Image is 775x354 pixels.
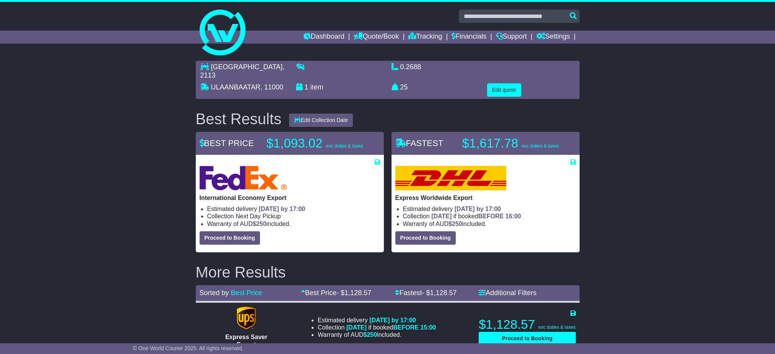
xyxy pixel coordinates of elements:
img: FedEx Express: International Economy Export [200,166,287,190]
a: Tracking [408,31,442,44]
li: Collection [403,213,576,220]
span: if booked [346,324,436,331]
span: Express Saver Export [225,334,267,348]
p: $1,617.78 [462,136,559,151]
span: BEFORE [393,324,419,331]
span: if booked [431,213,521,219]
span: - $ [336,289,371,297]
span: 15:00 [420,324,436,331]
a: Settings [536,31,570,44]
span: FASTEST [395,138,444,148]
span: $ [364,331,377,338]
span: exc duties & taxes [326,143,363,149]
a: Dashboard [304,31,344,44]
a: Support [496,31,527,44]
span: $ [448,221,462,227]
a: Fastest- $1,128.57 [395,289,457,297]
span: 16:00 [505,213,521,219]
a: Additional Filters [479,289,536,297]
span: 250 [367,331,377,338]
span: , 11000 [260,83,283,91]
span: BEFORE [478,213,504,219]
span: item [310,83,323,91]
span: 0.2688 [400,63,421,71]
span: exc duties & taxes [522,143,559,149]
div: Best Results [192,110,286,127]
button: Proceed to Booking [479,332,575,345]
a: Best Price [231,289,262,297]
img: DHL: Express Worldwide Export [395,166,506,190]
p: $1,128.57 [479,317,575,332]
a: Quote/Book [354,31,399,44]
span: [DATE] by 17:00 [455,206,501,212]
span: 25 [400,83,408,91]
span: - $ [422,289,457,297]
span: 250 [256,221,266,227]
p: Express Worldwide Export [395,194,576,201]
span: BEST PRICE [200,138,254,148]
span: $ [253,221,266,227]
li: Estimated delivery [207,205,380,213]
img: UPS (new): Express Saver Export [237,307,256,330]
li: Warranty of AUD included. [207,220,380,227]
p: $1,093.02 [266,136,363,151]
span: [GEOGRAPHIC_DATA] [211,63,283,71]
button: Proceed to Booking [395,231,456,245]
h2: More Results [196,264,580,281]
span: © One World Courier 2025. All rights reserved. [133,345,244,351]
span: [DATE] [346,324,367,331]
li: Warranty of AUD included. [318,331,436,338]
span: exc duties & taxes [538,325,575,330]
span: 1 [305,83,309,91]
a: Financials [452,31,486,44]
span: [DATE] by 17:00 [259,206,305,212]
p: International Economy Export [200,194,380,201]
li: Estimated delivery [403,205,576,213]
span: ULAANBAATAR [211,83,260,91]
span: 250 [452,221,462,227]
button: Proceed to Booking [200,231,260,245]
a: Best Price- $1,128.57 [301,289,371,297]
li: Estimated delivery [318,317,436,324]
li: Collection [207,213,380,220]
span: [DATE] by 17:00 [369,317,416,323]
button: Edit Collection Date [289,114,353,127]
span: 1,128.57 [344,289,371,297]
span: 1,128.57 [430,289,457,297]
span: [DATE] [431,213,452,219]
li: Collection [318,324,436,331]
span: Next Day Pickup [236,213,281,219]
span: , 2113 [200,63,284,79]
li: Warranty of AUD included. [403,220,576,227]
button: Edit quote [487,83,521,97]
span: Sorted by [200,289,229,297]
